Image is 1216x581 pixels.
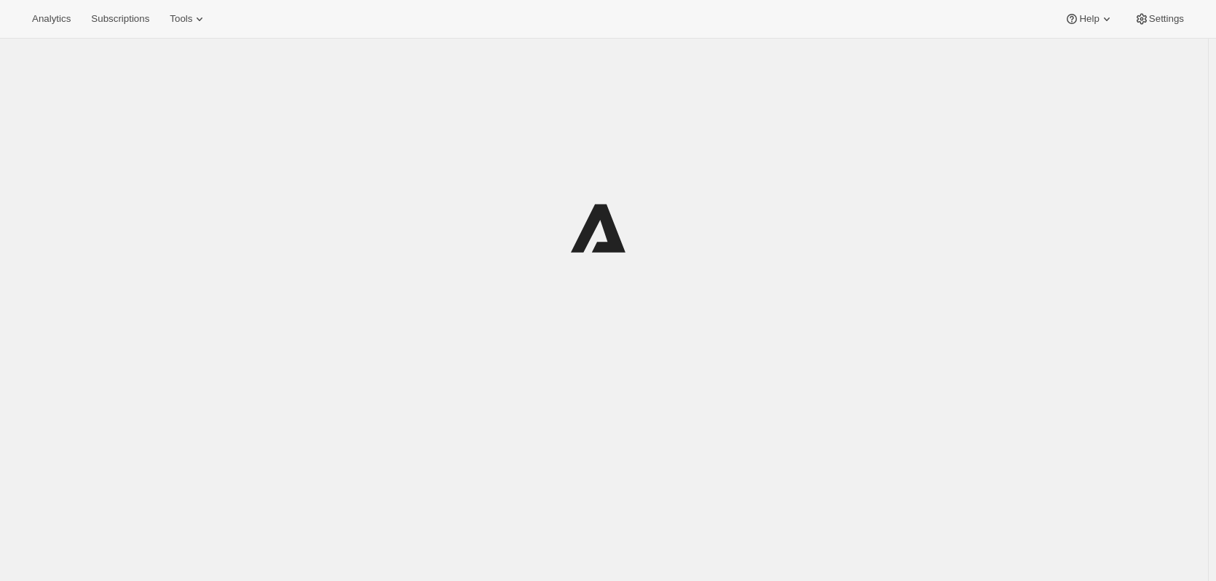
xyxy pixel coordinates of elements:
[23,9,79,29] button: Analytics
[1056,9,1122,29] button: Help
[1079,13,1099,25] span: Help
[82,9,158,29] button: Subscriptions
[32,13,71,25] span: Analytics
[1126,9,1193,29] button: Settings
[91,13,149,25] span: Subscriptions
[161,9,216,29] button: Tools
[1149,13,1184,25] span: Settings
[170,13,192,25] span: Tools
